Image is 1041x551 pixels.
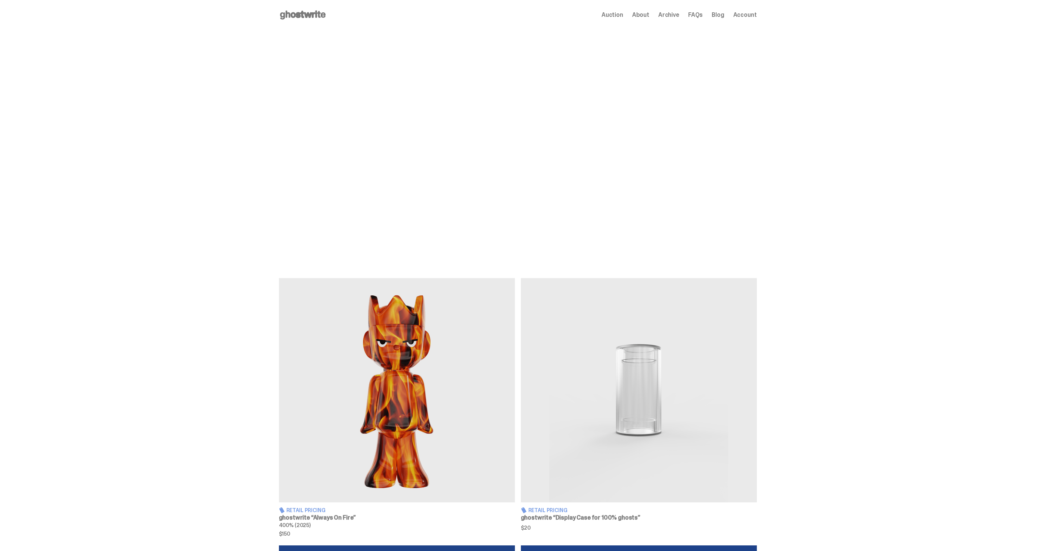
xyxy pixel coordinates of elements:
[712,12,724,18] a: Blog
[521,515,757,521] h3: ghostwrite “Display Case for 100% ghosts”
[521,525,757,530] span: $20
[279,278,515,502] img: Always On Fire
[528,508,568,513] span: Retail Pricing
[632,12,649,18] a: About
[279,531,515,536] span: $150
[733,12,757,18] a: Account
[688,12,703,18] a: FAQs
[279,522,311,529] span: 400% (2025)
[286,508,326,513] span: Retail Pricing
[279,278,515,536] a: Always On Fire Retail Pricing
[602,12,623,18] a: Auction
[279,515,515,521] h3: ghostwrite “Always On Fire”
[658,12,679,18] a: Archive
[521,278,757,536] a: Display Case for 100% ghosts Retail Pricing
[521,278,757,502] img: Display Case for 100% ghosts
